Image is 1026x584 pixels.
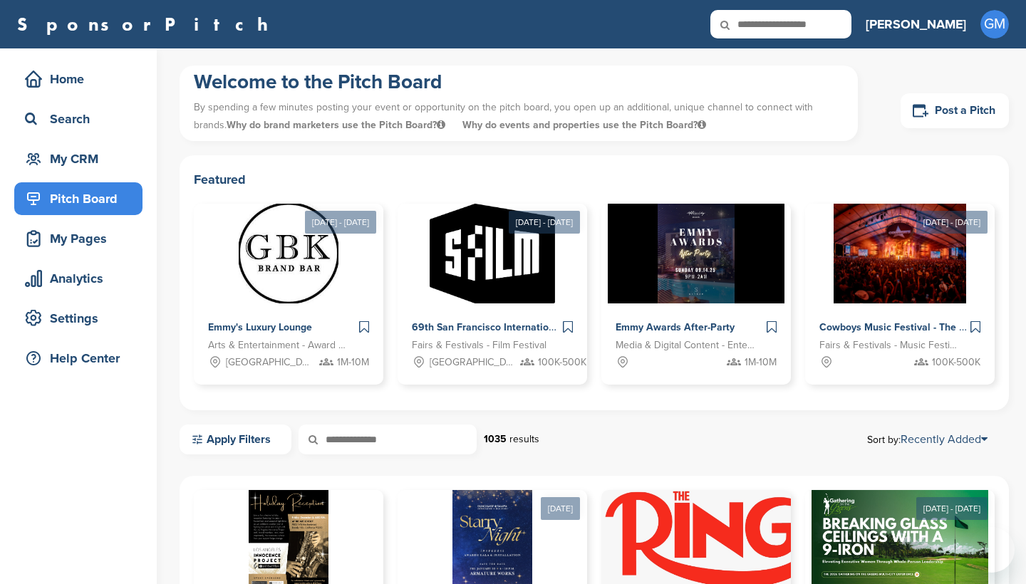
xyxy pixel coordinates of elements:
[980,10,1009,38] span: GM
[226,355,313,370] span: [GEOGRAPHIC_DATA], [GEOGRAPHIC_DATA]
[901,432,988,447] a: Recently Added
[21,106,142,132] div: Search
[867,434,988,445] span: Sort by:
[866,9,966,40] a: [PERSON_NAME]
[834,204,967,303] img: Sponsorpitch &
[194,69,844,95] h1: Welcome to the Pitch Board
[616,338,755,353] span: Media & Digital Content - Entertainment
[194,170,995,189] h2: Featured
[194,95,844,137] p: By spending a few minutes posting your event or opportunity on the pitch board, you open up an ad...
[805,181,995,385] a: [DATE] - [DATE] Sponsorpitch & Cowboys Music Festival - The Largest 11 Day Music Festival in [GEO...
[21,66,142,92] div: Home
[17,15,277,33] a: SponsorPitch
[14,103,142,135] a: Search
[14,342,142,375] a: Help Center
[916,211,988,234] div: [DATE] - [DATE]
[608,204,785,303] img: Sponsorpitch &
[21,266,142,291] div: Analytics
[484,433,507,445] strong: 1035
[541,497,580,520] div: [DATE]
[398,181,587,385] a: [DATE] - [DATE] Sponsorpitch & 69th San Francisco International Film Festival Fairs & Festivals -...
[21,226,142,251] div: My Pages
[21,146,142,172] div: My CRM
[601,204,791,385] a: Sponsorpitch & Emmy Awards After-Party Media & Digital Content - Entertainment 1M-10M
[430,204,554,303] img: Sponsorpitch &
[538,355,586,370] span: 100K-500K
[21,345,142,371] div: Help Center
[194,181,383,385] a: [DATE] - [DATE] Sponsorpitch & Emmy's Luxury Lounge Arts & Entertainment - Award Show [GEOGRAPHIC...
[412,338,546,353] span: Fairs & Festivals - Film Festival
[430,355,517,370] span: [GEOGRAPHIC_DATA], [GEOGRAPHIC_DATA]
[14,182,142,215] a: Pitch Board
[227,119,448,131] span: Why do brand marketers use the Pitch Board?
[509,433,539,445] span: results
[901,93,1009,128] a: Post a Pitch
[14,63,142,95] a: Home
[932,355,980,370] span: 100K-500K
[14,302,142,335] a: Settings
[462,119,706,131] span: Why do events and properties use the Pitch Board?
[969,527,1015,573] iframe: Pulsante per aprire la finestra di messaggistica
[14,142,142,175] a: My CRM
[509,211,580,234] div: [DATE] - [DATE]
[208,321,312,333] span: Emmy's Luxury Lounge
[208,338,348,353] span: Arts & Entertainment - Award Show
[819,338,959,353] span: Fairs & Festivals - Music Festival
[21,186,142,212] div: Pitch Board
[305,211,376,234] div: [DATE] - [DATE]
[745,355,777,370] span: 1M-10M
[21,306,142,331] div: Settings
[239,204,338,303] img: Sponsorpitch &
[916,497,988,520] div: [DATE] - [DATE]
[180,424,291,454] a: Apply Filters
[616,321,735,333] span: Emmy Awards After-Party
[14,262,142,295] a: Analytics
[14,222,142,255] a: My Pages
[866,14,966,34] h3: [PERSON_NAME]
[337,355,369,370] span: 1M-10M
[412,321,625,333] span: 69th San Francisco International Film Festival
